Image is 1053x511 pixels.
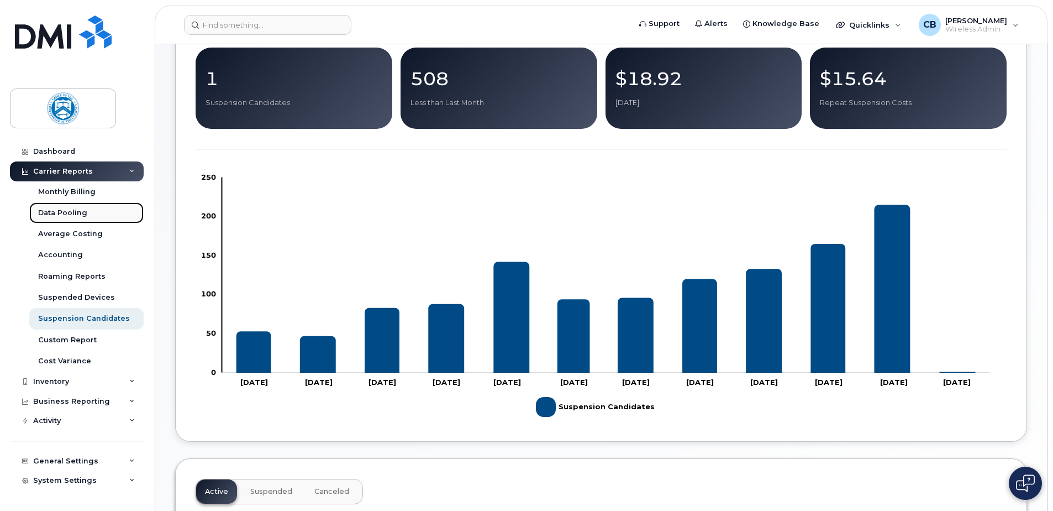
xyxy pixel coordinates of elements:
span: CB [923,18,936,32]
tspan: [DATE] [433,378,460,387]
p: Repeat Suspension Costs [820,98,997,108]
tspan: [DATE] [815,378,843,387]
input: Find something... [184,15,351,35]
tspan: 50 [206,328,216,337]
a: Knowledge Base [735,13,827,35]
img: Open chat [1016,474,1035,492]
tspan: 100 [201,290,216,299]
tspan: 150 [201,251,216,259]
span: Wireless Admin [945,25,1007,34]
g: Chart [201,173,990,421]
span: Suspended [250,487,292,496]
tspan: [DATE] [368,378,396,387]
div: Quicklinks [828,14,909,36]
div: Christopher Bemis [911,14,1026,36]
p: $18.92 [615,69,792,88]
a: Alerts [687,13,735,35]
span: Quicklinks [849,20,889,29]
tspan: 200 [201,211,216,220]
tspan: [DATE] [493,378,521,387]
p: $15.64 [820,69,997,88]
tspan: [DATE] [943,378,971,387]
tspan: [DATE] [622,378,650,387]
tspan: [DATE] [240,378,268,387]
a: Support [631,13,687,35]
tspan: 0 [211,368,216,377]
tspan: 250 [201,173,216,181]
tspan: [DATE] [686,378,714,387]
tspan: [DATE] [560,378,588,387]
tspan: [DATE] [880,378,908,387]
tspan: [DATE] [750,378,778,387]
span: Alerts [704,18,728,29]
g: Suspension Candidates [536,393,655,421]
p: Suspension Candidates [206,98,382,108]
span: Support [649,18,680,29]
p: 1 [206,69,382,88]
p: Less than Last Month [410,98,587,108]
span: Canceled [314,487,349,496]
p: [DATE] [615,98,792,108]
g: Legend [536,393,655,421]
span: Knowledge Base [752,18,819,29]
span: [PERSON_NAME] [945,16,1007,25]
tspan: [DATE] [305,378,333,387]
p: 508 [410,69,587,88]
